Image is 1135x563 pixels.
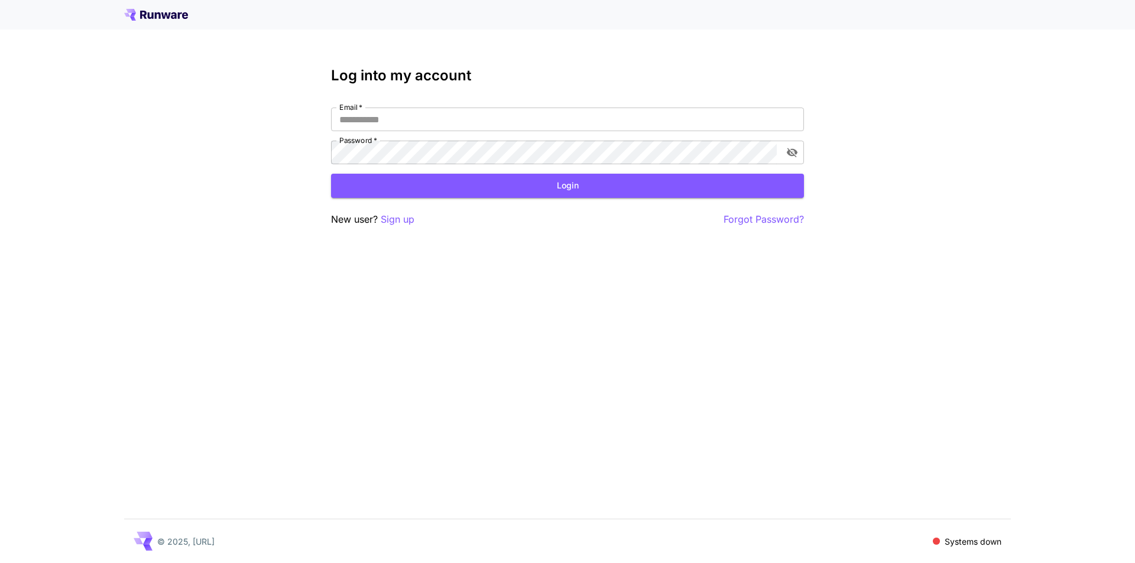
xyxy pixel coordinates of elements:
button: toggle password visibility [781,142,803,163]
button: Login [331,174,804,198]
label: Password [339,135,377,145]
label: Email [339,102,362,112]
p: © 2025, [URL] [157,535,215,548]
p: Systems down [945,535,1001,548]
p: New user? [331,212,414,227]
h3: Log into my account [331,67,804,84]
button: Forgot Password? [724,212,804,227]
button: Sign up [381,212,414,227]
